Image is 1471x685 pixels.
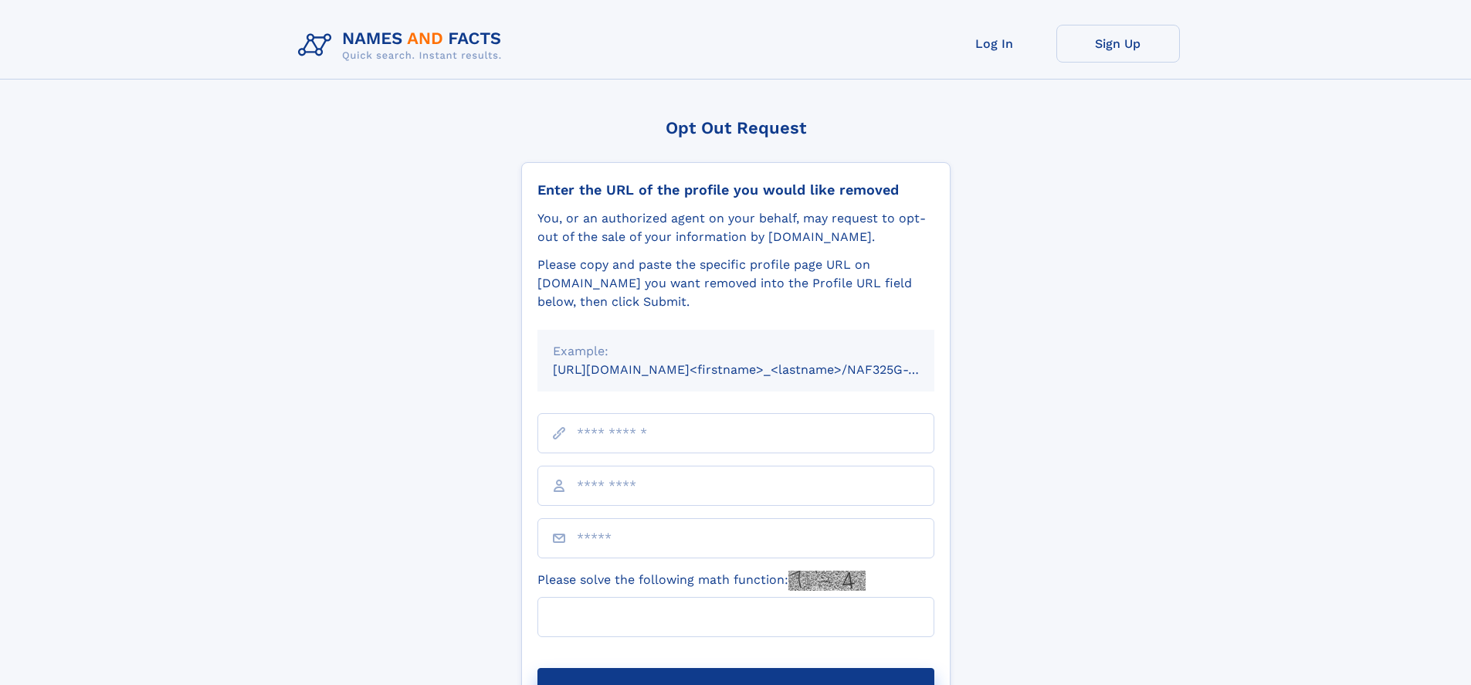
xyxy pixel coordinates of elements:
[553,342,919,361] div: Example:
[553,362,964,377] small: [URL][DOMAIN_NAME]<firstname>_<lastname>/NAF325G-xxxxxxxx
[537,571,866,591] label: Please solve the following math function:
[537,256,934,311] div: Please copy and paste the specific profile page URL on [DOMAIN_NAME] you want removed into the Pr...
[537,181,934,198] div: Enter the URL of the profile you would like removed
[521,118,951,137] div: Opt Out Request
[933,25,1056,63] a: Log In
[1056,25,1180,63] a: Sign Up
[537,209,934,246] div: You, or an authorized agent on your behalf, may request to opt-out of the sale of your informatio...
[292,25,514,66] img: Logo Names and Facts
